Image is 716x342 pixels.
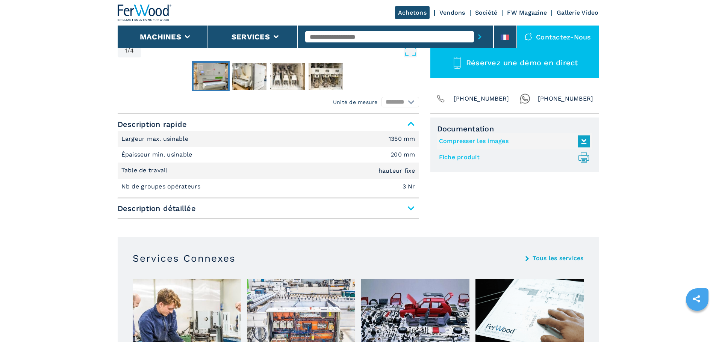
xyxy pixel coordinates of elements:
img: 7fa059921aa59b1e11eebf8091499326 [232,63,266,90]
em: 1350 mm [389,136,415,142]
a: Tous les services [533,255,583,261]
span: Description rapide [118,118,419,131]
span: Description détaillée [118,202,419,215]
button: Go to Slide 1 [192,61,230,91]
a: Fiche produit [439,151,586,164]
span: Réservez une démo en direct [466,58,578,67]
button: Services [232,32,270,41]
img: 2941e7aabd66e6542f0bcbc4d4da7383 [309,63,343,90]
p: Épaisseur min. usinable [121,151,194,159]
em: hauteur fixe [378,168,415,174]
img: f4dce5b9a4a2de83f3d461b0eeb2140b [270,63,305,90]
em: 200 mm [391,152,415,158]
span: 1 [125,48,127,54]
div: Description rapide [118,131,419,195]
p: Table de travail [121,166,170,175]
button: Go to Slide 4 [307,61,345,91]
span: 4 [130,48,134,54]
em: 3 Nr [403,184,415,190]
span: Documentation [437,124,592,133]
a: Société [475,9,498,16]
a: sharethis [687,289,706,308]
a: Compresser les images [439,135,586,148]
p: Largeur max. usinable [121,135,191,143]
a: Achetons [395,6,430,19]
span: / [127,48,130,54]
span: [PHONE_NUMBER] [538,93,593,104]
button: submit-button [474,28,486,45]
iframe: Chat [684,308,710,336]
h3: Services Connexes [133,252,236,264]
button: Open Fullscreen [143,44,417,57]
a: FW Magazine [507,9,547,16]
img: Contactez-nous [525,33,532,41]
div: Contactez-nous [517,26,599,48]
em: Unité de mesure [333,98,378,106]
img: 8bee36b648d67d2e2269b89d4790fa8d [194,63,228,90]
button: Réservez une démo en direct [430,48,599,78]
img: Ferwood [118,5,172,21]
nav: Thumbnail Navigation [118,61,419,91]
a: Vendons [439,9,465,16]
button: Go to Slide 2 [230,61,268,91]
img: Whatsapp [520,93,530,104]
button: Go to Slide 3 [269,61,306,91]
p: Nb de groupes opérateurs [121,182,203,191]
a: Gallerie Video [557,9,599,16]
button: Machines [140,32,181,41]
img: Phone [436,93,446,104]
span: [PHONE_NUMBER] [454,93,509,104]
